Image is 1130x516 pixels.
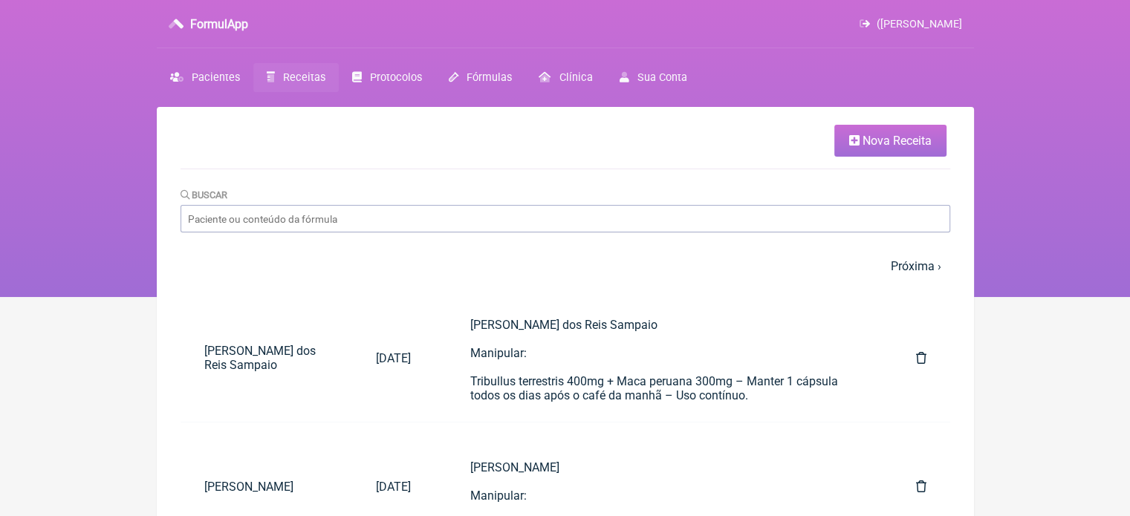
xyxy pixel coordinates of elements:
[190,17,248,31] h3: FormulApp
[447,306,880,410] a: [PERSON_NAME] dos Reis SampaioManipular:Tribullus terrestris 400mg + Maca peruana 300mg – Manter ...
[283,71,325,84] span: Receitas
[860,18,961,30] a: ([PERSON_NAME]
[181,468,353,506] a: [PERSON_NAME]
[470,346,856,360] div: Manipular:
[181,205,950,232] input: Paciente ou conteúdo da fórmula
[370,71,422,84] span: Protocolos
[352,468,435,506] a: [DATE]
[470,489,856,503] div: Manipular:
[470,318,856,332] div: [PERSON_NAME] dos Reis Sampaio
[834,125,946,157] a: Nova Receita
[181,189,228,200] label: Buscar
[253,63,339,92] a: Receitas
[863,134,932,148] span: Nova Receita
[605,63,700,92] a: Sua Conta
[339,63,435,92] a: Protocolos
[181,250,950,282] nav: pager
[157,63,253,92] a: Pacientes
[637,71,687,84] span: Sua Conta
[467,71,512,84] span: Fórmulas
[559,71,592,84] span: Clínica
[181,332,353,384] a: [PERSON_NAME] dos Reis Sampaio
[525,63,605,92] a: Clínica
[192,71,240,84] span: Pacientes
[470,374,856,402] div: Tribullus terrestris 400mg + Maca peruana 300mg – Manter 1 cápsula todos os dias após o café da m...
[877,18,962,30] span: ([PERSON_NAME]
[352,339,435,377] a: [DATE]
[435,63,525,92] a: Fórmulas
[891,259,941,273] a: Próxima ›
[470,460,856,474] div: [PERSON_NAME]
